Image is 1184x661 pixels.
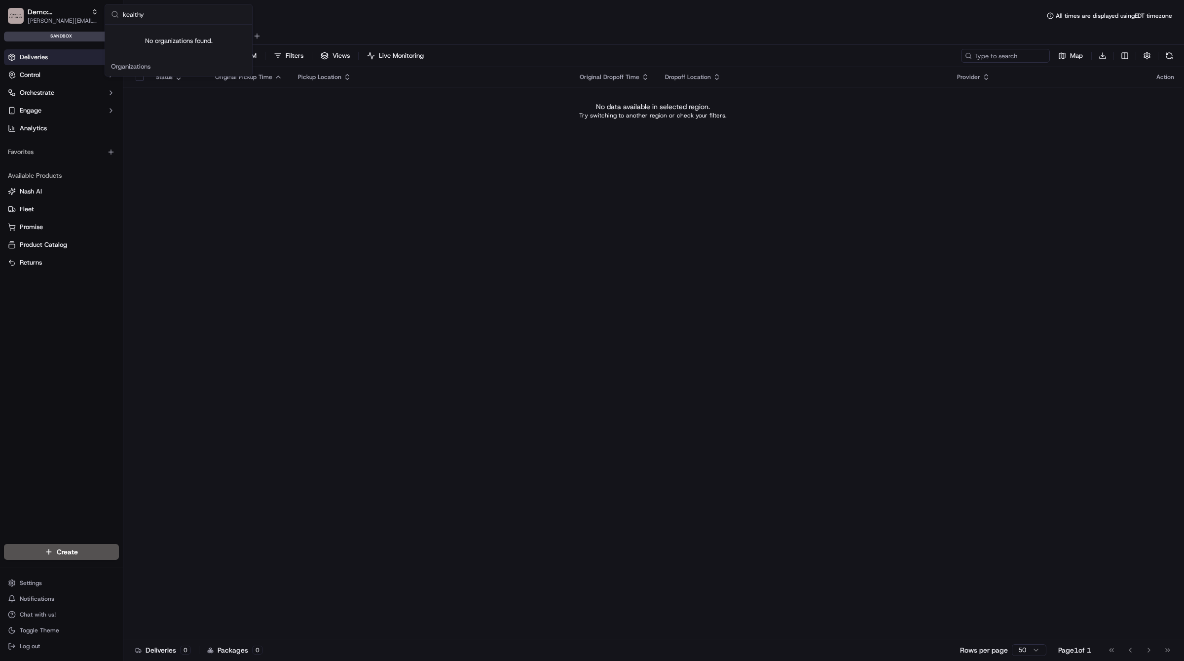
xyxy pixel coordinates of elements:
[4,32,119,41] div: sandbox
[1056,12,1172,20] span: All times are displayed using EDT timezone
[8,187,115,196] a: Nash AI
[4,85,119,101] button: Orchestrate
[1054,49,1087,63] button: Map
[20,88,54,97] span: Orchestrate
[1156,73,1174,81] div: Action
[20,205,34,214] span: Fleet
[79,139,162,156] a: 💻API Documentation
[286,51,303,60] span: Filters
[20,240,67,249] span: Product Catalog
[1058,645,1091,655] div: Page 1 of 1
[10,39,180,55] p: Welcome 👋
[4,4,102,28] button: Demo: KelseyDemo: [PERSON_NAME][PERSON_NAME][EMAIL_ADDRESS][DOMAIN_NAME]
[10,9,30,29] img: Nash
[8,258,115,267] a: Returns
[4,49,119,65] a: Deliveries
[4,608,119,622] button: Chat with us!
[20,53,48,62] span: Deliveries
[83,144,91,152] div: 💻
[70,166,119,174] a: Powered byPylon
[105,25,252,76] div: Suggestions
[26,63,178,74] input: Got a question? Start typing here...
[269,49,308,63] button: Filters
[8,223,115,232] a: Promise
[135,645,191,655] div: Deliveries
[252,646,263,655] div: 0
[20,71,40,79] span: Control
[961,49,1050,63] input: Type to search
[207,645,263,655] div: Packages
[363,49,428,63] button: Live Monitoring
[20,595,54,603] span: Notifications
[1070,51,1083,60] span: Map
[107,59,250,74] div: Organizations
[4,219,119,235] button: Promise
[957,73,980,81] span: Provider
[20,626,59,634] span: Toggle Theme
[4,623,119,637] button: Toggle Theme
[20,258,42,267] span: Returns
[168,97,180,109] button: Start new chat
[34,104,125,112] div: We're available if you need us!
[180,646,191,655] div: 0
[215,73,272,81] span: Original Pickup Time
[665,73,711,81] span: Dropoff Location
[20,143,75,153] span: Knowledge Base
[20,642,40,650] span: Log out
[960,645,1008,655] p: Rows per page
[333,51,350,60] span: Views
[298,73,341,81] span: Pickup Location
[20,187,42,196] span: Nash AI
[379,51,424,60] span: Live Monitoring
[4,144,119,160] div: Favorites
[4,103,119,118] button: Engage
[4,639,119,653] button: Log out
[4,67,119,83] button: Control
[93,143,158,153] span: API Documentation
[28,7,87,17] button: Demo: [PERSON_NAME]
[8,240,115,249] a: Product Catalog
[98,167,119,174] span: Pylon
[20,579,42,587] span: Settings
[8,8,24,24] img: Demo: Kelsey
[34,94,162,104] div: Start new chat
[20,106,41,115] span: Engage
[4,168,119,184] div: Available Products
[580,73,639,81] span: Original Dropoff Time
[4,237,119,253] button: Product Catalog
[10,94,28,112] img: 1736555255976-a54dd68f-1ca7-489b-9aae-adbdc363a1c4
[28,17,98,25] button: [PERSON_NAME][EMAIL_ADDRESS][DOMAIN_NAME]
[4,592,119,606] button: Notifications
[156,73,173,81] span: Status
[10,144,18,152] div: 📗
[4,576,119,590] button: Settings
[4,184,119,199] button: Nash AI
[20,124,47,133] span: Analytics
[316,49,354,63] button: Views
[4,201,119,217] button: Fleet
[4,255,119,271] button: Returns
[20,611,56,619] span: Chat with us!
[6,139,79,156] a: 📗Knowledge Base
[57,547,78,557] span: Create
[4,120,119,136] a: Analytics
[123,4,246,24] input: Search...
[1162,49,1176,63] button: Refresh
[8,205,115,214] a: Fleet
[105,25,252,57] div: No organizations found.
[20,223,43,232] span: Promise
[579,112,727,119] p: Try switching to another region or check your filters.
[4,544,119,560] button: Create
[596,102,710,112] p: No data available in selected region.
